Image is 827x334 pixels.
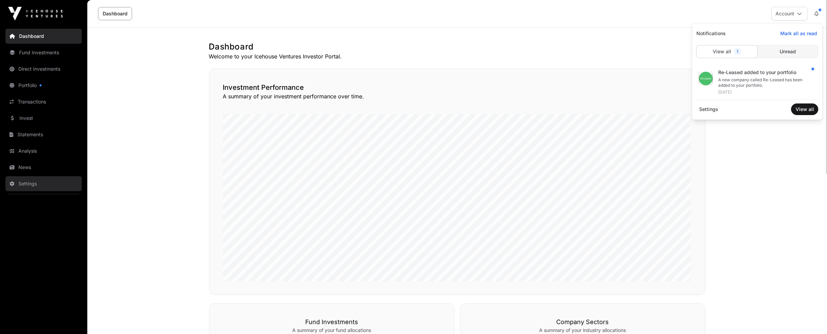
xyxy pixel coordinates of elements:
div: A new company called Re-Leased has been added to your portfolio. [718,77,813,88]
img: download.png [699,72,713,85]
a: Settings [5,176,82,191]
a: Portfolio [5,78,82,93]
h3: Company Sectors [474,317,692,327]
a: Statements [5,127,82,142]
a: Invest [5,111,82,126]
div: チャットウィジェット [793,301,827,334]
a: News [5,160,82,175]
p: A summary of your industry allocations [474,327,692,334]
button: Account [771,7,808,20]
p: A summary of your investment performance over time. [223,92,692,100]
p: A summary of your fund allocations [223,327,441,334]
iframe: Chat Widget [793,301,827,334]
h2: Investment Performance [223,83,692,92]
span: Unread [780,48,796,55]
a: Direct Investments [5,61,82,76]
span: Mark all as read [780,30,817,37]
h1: Dashboard [209,41,706,52]
a: Dashboard [98,7,132,20]
img: Icehouse Ventures Logo [8,7,63,20]
span: Notifications [694,27,728,40]
button: Mark all as read [776,28,821,39]
a: Analysis [5,143,82,158]
a: Re-Leased added to your portfolioA new company called Re-Leased has been added to your portfolio.... [696,65,818,99]
a: Fund Investments [5,45,82,60]
span: View all [796,106,814,113]
a: Dashboard [5,29,82,44]
a: Transactions [5,94,82,109]
p: Welcome to your Icehouse Ventures Investor Portal. [209,52,706,60]
a: Settings [696,103,721,115]
h3: Fund Investments [223,317,441,327]
div: Re-Leased added to your portfolio [718,69,813,76]
div: [DATE] [718,89,813,95]
button: View all [791,103,818,115]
